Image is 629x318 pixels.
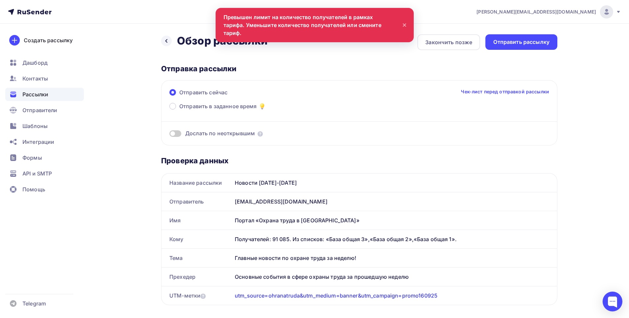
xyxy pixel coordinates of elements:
[161,230,232,248] div: Кому
[93,160,203,172] h3: Срочный договор для главного бухгалтера: что говорит закон
[35,79,203,92] p: Читайте очередную подборку свежих и интересных новостей, вышедших у нас на портале.
[232,174,557,192] div: Новости [DATE]-[DATE]
[5,151,84,164] a: Формы
[93,231,203,270] p: Пятый КСОЮ напомнил: при сокращении работодателю нельзя вводить сотрудников в заблуждение, предла...
[161,156,557,165] div: Проверка данных
[49,45,189,50] span: Агрегатор
[461,88,549,95] a: Чек-лист перед отправкой рассылки
[235,235,549,243] div: Получателей: 91 085. Из списков: «База общая 3»,«База общая 2»,«База общая 1».
[123,45,153,50] a: Консультации
[185,130,255,137] span: Дослать по неоткрывшим
[5,56,84,69] a: Дашборд
[24,36,73,44] div: Создать рассылку
[476,9,596,15] span: [PERSON_NAME][EMAIL_ADDRESS][DOMAIN_NAME]
[5,72,84,85] a: Контакты
[22,170,52,177] span: API и SMTP
[5,88,84,101] a: Рассылки
[5,104,84,117] a: Отправители
[35,66,203,79] p: Портал продолжает знакомить вас с самой актуальной информацией по охране труда.
[425,38,472,46] div: Закончить позже
[64,3,173,7] span: Новости портала «Охрана труда в [GEOGRAPHIC_DATA]» — [DOMAIN_NAME]
[232,192,557,211] div: [EMAIL_ADDRESS][DOMAIN_NAME]
[22,75,48,82] span: Контакты
[22,154,42,162] span: Формы
[22,185,45,193] span: Помощь
[22,300,46,307] span: Telegram
[235,292,437,300] div: utm_source=ohranatruda&utm_medium=banner&utm_campaign=promo160925
[179,88,227,96] span: Отправить сейчас
[93,176,203,198] p: Роструд напомнил: срочный трудовой договор с главным бухгалтером можно заключить только при оформ...
[33,156,90,188] img: Картинка
[92,108,198,126] a: В рассылке — дайджест. В Telegram — живые новости. Подписывайтесь и будьте в курсе самых важных с...
[169,292,206,300] div: UTM-метки
[232,211,557,230] div: Портал «Охрана труда в [GEOGRAPHIC_DATA]»
[35,133,203,134] table: divider
[161,64,557,73] div: Отправка рассылки
[93,199,118,203] a: Читать далее
[179,102,257,110] span: Отправить в заданное время
[108,45,116,50] a: Soft
[33,210,90,243] img: Картинка
[161,249,232,267] div: Тема
[31,12,206,42] img: Охрана труда в России ohranatruda.ru
[33,143,185,148] strong: Главные новости по охране труда за прошедшую неделю
[22,59,48,67] span: Дашборд
[161,174,232,192] div: Название рассылки
[5,119,84,133] a: Шаблоны
[232,249,557,267] div: Главные новости по охране труда за неделю!
[177,34,267,48] h2: Обзор рассылки
[75,45,100,50] a: Библиотека
[493,38,549,46] div: Отправить рассылку
[161,211,232,230] div: Имя
[22,90,48,98] span: Рассылки
[161,268,232,286] div: Прехедер
[476,5,621,18] a: [PERSON_NAME][EMAIL_ADDRESS][DOMAIN_NAME]
[232,268,557,286] div: Основные события в сфере охраны труда за прошедшую неделю
[22,138,54,146] span: Интеграции
[93,215,203,226] h3: Предложение неподходящих вакансий при сокращении — нарушение
[49,45,67,50] a: Новости
[50,66,88,72] a: [DOMAIN_NAME]
[174,45,188,50] a: Услуги
[161,192,232,211] div: Отправитель
[22,122,48,130] span: Шаблоны
[35,60,88,65] strong: Здравствуйте, коллеги!
[22,106,57,114] span: Отправители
